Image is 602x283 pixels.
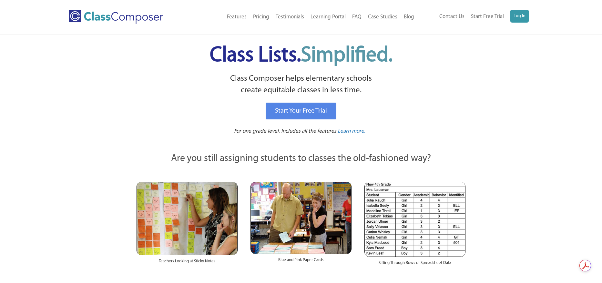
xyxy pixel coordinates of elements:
[510,10,529,23] a: Log In
[364,257,465,272] div: Sifting Through Rows of Spreadsheet Data
[224,10,250,24] a: Features
[301,45,393,66] span: Simplified.
[266,103,336,119] a: Start Your Free Trial
[136,73,467,96] p: Class Composer helps elementary schools create equitable classes in less time.
[338,128,365,134] span: Learn more.
[349,10,365,24] a: FAQ
[190,10,417,24] nav: Header Menu
[307,10,349,24] a: Learning Portal
[250,10,272,24] a: Pricing
[137,182,238,255] img: Teachers Looking at Sticky Notes
[338,127,365,136] a: Learn more.
[210,45,393,66] span: Class Lists.
[468,10,507,24] a: Start Free Trial
[401,10,417,24] a: Blog
[436,10,468,24] a: Contact Us
[364,182,465,257] img: Spreadsheets
[234,128,338,134] span: For one grade level. Includes all the features.
[137,152,466,166] p: Are you still assigning students to classes the old-fashioned way?
[69,10,163,24] img: Class Composer
[417,10,529,24] nav: Header Menu
[272,10,307,24] a: Testimonials
[250,254,352,269] div: Blue and Pink Paper Cards
[137,255,238,271] div: Teachers Looking at Sticky Notes
[275,108,327,114] span: Start Your Free Trial
[250,182,352,254] img: Blue and Pink Paper Cards
[365,10,401,24] a: Case Studies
